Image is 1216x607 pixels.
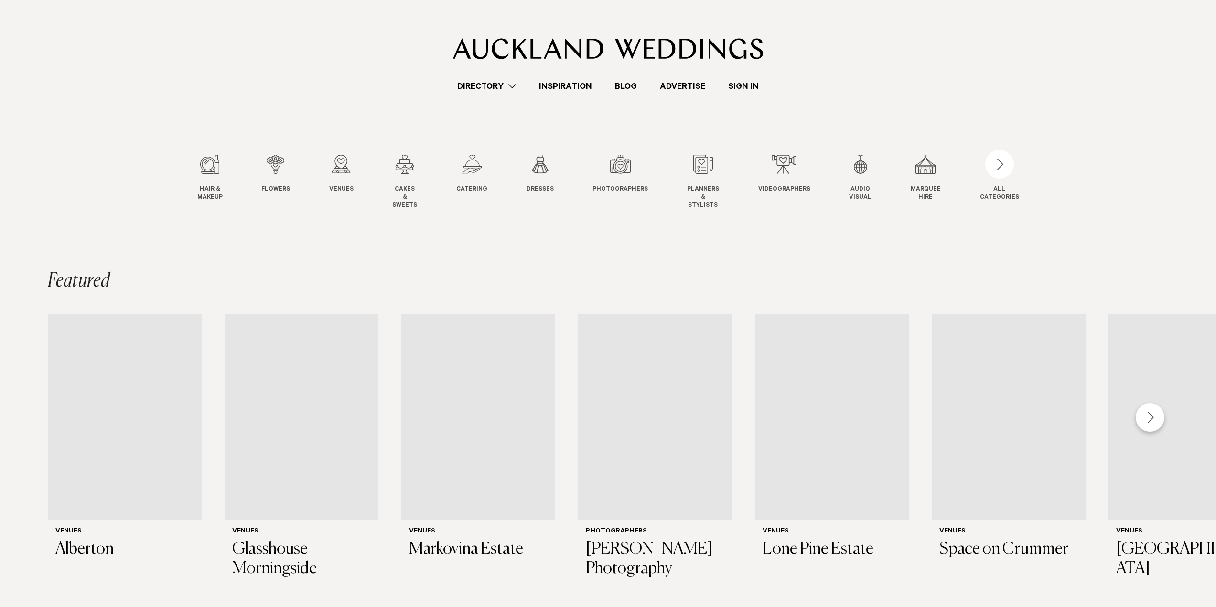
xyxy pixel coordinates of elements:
[55,540,194,559] h3: Alberton
[197,186,223,202] span: Hair & Makeup
[409,528,548,536] h6: Venues
[592,186,648,194] span: Photographers
[939,540,1078,559] h3: Space on Crummer
[527,186,554,194] span: Dresses
[763,540,901,559] h3: Lone Pine Estate
[592,155,667,210] swiper-slide: 7 / 12
[55,528,194,536] h6: Venues
[603,80,648,93] a: Blog
[687,186,719,210] span: Planners & Stylists
[755,314,909,567] a: Exterior view of Lone Pine Estate Venues Lone Pine Estate
[849,155,872,202] a: Audio Visual
[401,314,555,567] a: Ceremony styling at Markovina Estate Venues Markovina Estate
[939,528,1078,536] h6: Venues
[232,528,371,536] h6: Venues
[849,186,872,202] span: Audio Visual
[48,314,202,567] a: Fairy lights wedding reception Venues Alberton
[758,155,829,210] swiper-slide: 9 / 12
[911,186,941,202] span: Marquee Hire
[329,155,354,194] a: Venues
[527,155,573,210] swiper-slide: 6 / 12
[758,155,810,194] a: Videographers
[48,272,124,291] h2: Featured
[329,186,354,194] span: Venues
[911,155,941,202] a: Marquee Hire
[232,540,371,579] h3: Glasshouse Morningside
[687,155,719,210] a: Planners & Stylists
[758,186,810,194] span: Videographers
[648,80,717,93] a: Advertise
[527,80,603,93] a: Inspiration
[261,155,309,210] swiper-slide: 2 / 12
[763,528,901,536] h6: Venues
[456,186,487,194] span: Catering
[329,155,373,210] swiper-slide: 3 / 12
[586,528,724,536] h6: Photographers
[453,38,763,59] img: Auckland Weddings Logo
[980,186,1019,202] div: ALL CATEGORIES
[527,155,554,194] a: Dresses
[392,186,417,210] span: Cakes & Sweets
[687,155,738,210] swiper-slide: 8 / 12
[456,155,487,194] a: Catering
[592,155,648,194] a: Photographers
[849,155,891,210] swiper-slide: 10 / 12
[717,80,770,93] a: Sign In
[409,540,548,559] h3: Markovina Estate
[197,155,223,202] a: Hair & Makeup
[911,155,960,210] swiper-slide: 11 / 12
[392,155,417,210] a: Cakes & Sweets
[261,186,290,194] span: Flowers
[225,314,378,586] a: Just married at Glasshouse Venues Glasshouse Morningside
[261,155,290,194] a: Flowers
[932,314,1086,567] a: Just married in Ponsonby Venues Space on Crummer
[578,314,732,586] a: Auckland Weddings Photographers | Kasia Kolmas Photography Photographers [PERSON_NAME] Photography
[980,155,1019,200] button: ALLCATEGORIES
[446,80,527,93] a: Directory
[392,155,436,210] swiper-slide: 4 / 12
[586,540,724,579] h3: [PERSON_NAME] Photography
[197,155,242,210] swiper-slide: 1 / 12
[456,155,506,210] swiper-slide: 5 / 12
